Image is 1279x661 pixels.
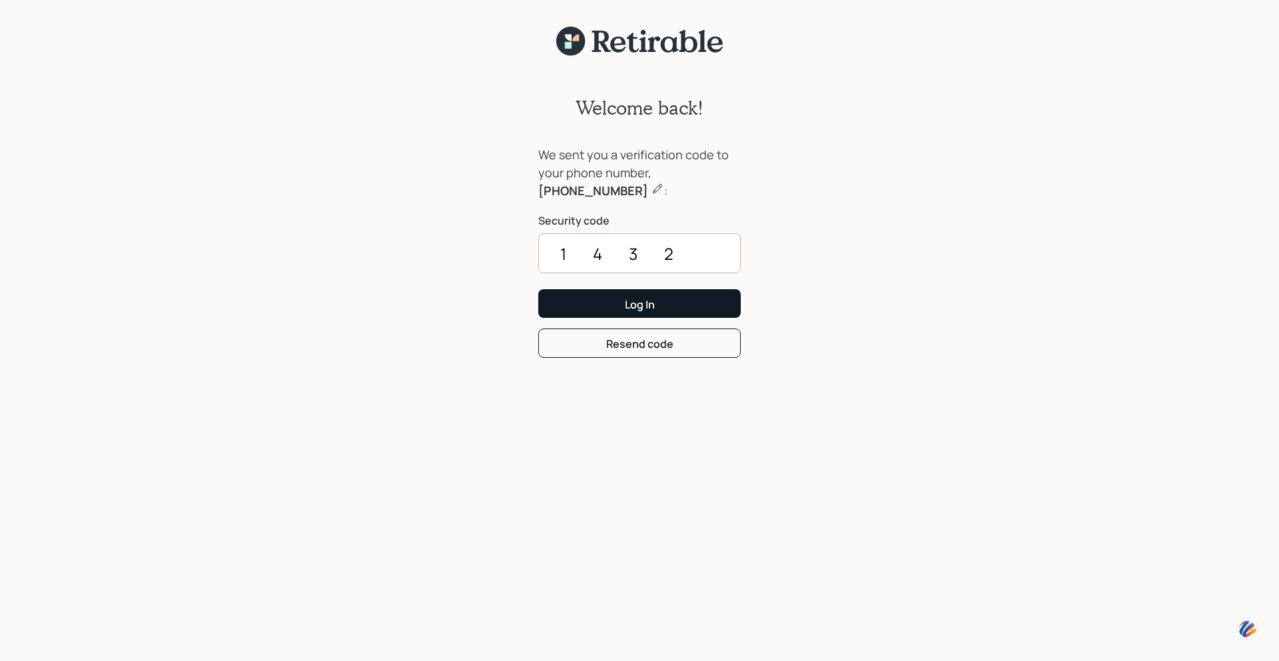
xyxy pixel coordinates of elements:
[538,213,741,228] label: Security code
[538,146,741,200] div: We sent you a verification code to your phone number, :
[625,297,655,312] div: Log In
[538,289,741,318] button: Log In
[576,97,703,119] h2: Welcome back!
[538,329,741,357] button: Resend code
[606,336,673,351] div: Resend code
[538,233,741,273] input: ••••
[1236,616,1259,641] img: svg+xml;base64,PHN2ZyB3aWR0aD0iNDQiIGhlaWdodD0iNDQiIHZpZXdCb3g9IjAgMCA0NCA0NCIgZmlsbD0ibm9uZSIgeG...
[538,183,648,199] b: [PHONE_NUMBER]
